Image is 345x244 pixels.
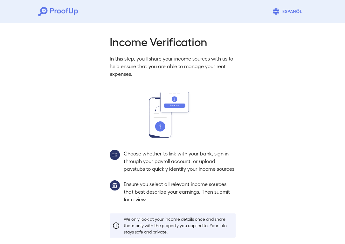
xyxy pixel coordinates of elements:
[110,180,120,190] img: group1.svg
[110,34,236,48] h2: Income Verification
[149,92,197,138] img: transfer_money.svg
[110,150,120,160] img: group2.svg
[110,55,236,78] p: In this step, you'll share your income sources with us to help ensure that you are able to manage...
[124,180,236,203] p: Ensure you select all relevant income sources that best describe your earnings. Then submit for r...
[124,150,236,173] p: Choose whether to link with your bank, sign in through your payroll account, or upload paystubs t...
[124,216,233,235] p: We only look at your income details once and share them only with the property you applied to. Yo...
[270,5,307,18] button: Espanõl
